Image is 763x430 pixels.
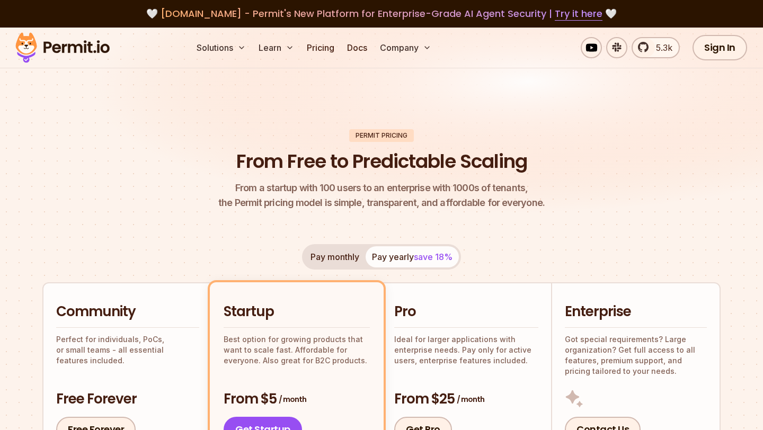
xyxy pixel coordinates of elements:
h3: Free Forever [56,390,199,409]
a: Try it here [555,7,602,21]
p: the Permit pricing model is simple, transparent, and affordable for everyone. [218,181,545,210]
h2: Enterprise [565,302,707,321]
h3: From $5 [224,390,370,409]
span: [DOMAIN_NAME] - Permit's New Platform for Enterprise-Grade AI Agent Security | [161,7,602,20]
span: From a startup with 100 users to an enterprise with 1000s of tenants, [218,181,545,195]
p: Perfect for individuals, PoCs, or small teams - all essential features included. [56,334,199,366]
h2: Startup [224,302,370,321]
p: Got special requirements? Large organization? Get full access to all features, premium support, a... [565,334,707,377]
span: / month [457,394,484,405]
button: Company [376,37,436,58]
div: 🤍 🤍 [25,6,738,21]
img: Permit logo [11,30,114,66]
h2: Community [56,302,199,321]
div: Permit Pricing [349,129,414,142]
span: 5.3k [650,41,672,54]
span: / month [279,394,306,405]
button: Learn [254,37,298,58]
a: Pricing [303,37,339,58]
p: Ideal for larger applications with enterprise needs. Pay only for active users, enterprise featur... [394,334,538,366]
p: Best option for growing products that want to scale fast. Affordable for everyone. Also great for... [224,334,370,366]
button: Solutions [192,37,250,58]
a: Docs [343,37,371,58]
h2: Pro [394,302,538,321]
h1: From Free to Predictable Scaling [236,148,527,175]
button: Pay monthly [304,246,366,267]
h3: From $25 [394,390,538,409]
a: 5.3k [632,37,680,58]
a: Sign In [693,35,747,60]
